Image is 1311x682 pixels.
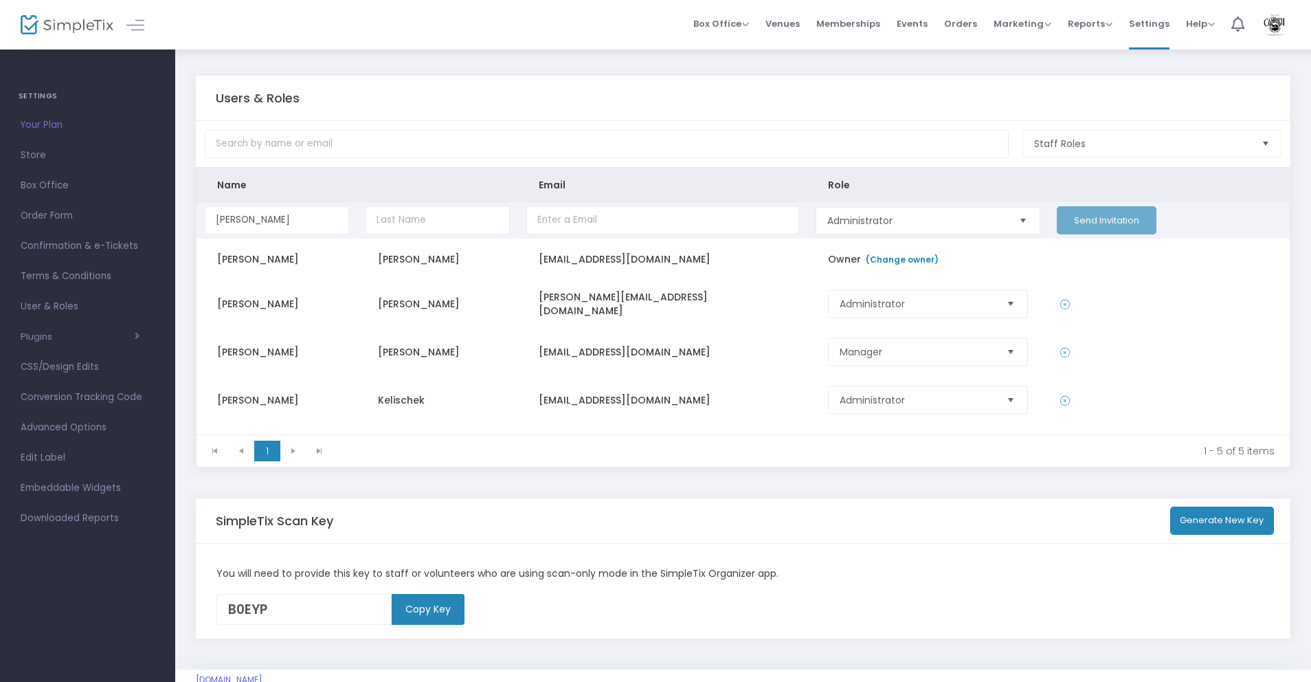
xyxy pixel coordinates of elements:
span: Marketing [994,17,1051,30]
input: Search by name or email [205,130,1009,158]
m-button: Copy Key [392,594,464,625]
span: Reports [1068,17,1112,30]
span: Embeddable Widgets [21,479,155,497]
span: Administrator [827,214,1006,228]
span: Staff Roles [1034,137,1251,151]
span: CSS/Design Edits [21,358,155,376]
span: Page 1 [254,441,280,461]
button: Select [1013,208,1033,234]
span: Your Plan [21,116,155,134]
td: [PERSON_NAME] [357,328,518,376]
td: [PERSON_NAME][EMAIL_ADDRESS][DOMAIN_NAME] [518,424,807,472]
span: Administrator [840,393,994,407]
button: Select [1001,291,1020,317]
button: Select [1001,339,1020,365]
input: Enter a Email [526,206,799,234]
td: [PERSON_NAME] [197,239,357,280]
span: User & Roles [21,298,155,316]
span: Manager [840,345,994,359]
h5: SimpleTix Scan Key [216,514,333,529]
td: Kelischek [357,376,518,424]
td: [PERSON_NAME] [197,376,357,424]
span: Edit Label [21,449,155,467]
button: Select [1256,131,1275,157]
td: [PERSON_NAME] [197,328,357,376]
button: Plugins [21,331,139,342]
span: Advanced Options [21,419,155,437]
td: [PERSON_NAME] [357,424,518,472]
td: [PERSON_NAME] [357,239,518,280]
span: Store [21,146,155,164]
span: Settings [1129,6,1169,41]
span: Terms & Conditions [21,267,155,285]
span: Downloaded Reports [21,509,155,527]
span: Memberships [816,6,880,41]
div: Data table [197,168,1290,434]
span: Box Office [21,177,155,195]
td: [EMAIL_ADDRESS][DOMAIN_NAME] [518,239,807,280]
button: Select [1001,387,1020,413]
button: Generate New Key [1170,507,1275,535]
span: Help [1186,17,1215,30]
h5: Users & Roles [216,91,300,106]
a: (Change owner) [864,254,939,265]
input: First Name [205,206,349,234]
div: You will need to provide this key to staff or volunteers who are using scan-only mode in the Simp... [210,566,1277,581]
span: Orders [944,6,977,41]
td: [PERSON_NAME] [357,280,518,328]
span: Box Office [693,17,749,30]
span: Venues [765,6,800,41]
td: [EMAIL_ADDRESS][DOMAIN_NAME] [518,328,807,376]
th: Role [807,168,1049,202]
th: Name [197,168,357,202]
span: Events [897,6,928,41]
span: Order Form [21,207,155,225]
span: Conversion Tracking Code [21,388,155,406]
kendo-pager-info: 1 - 5 of 5 items [342,444,1275,458]
td: [PERSON_NAME] [197,424,357,472]
th: Email [518,168,807,202]
span: Administrator [840,297,994,311]
span: Confirmation & e-Tickets [21,237,155,255]
td: [PERSON_NAME][EMAIL_ADDRESS][DOMAIN_NAME] [518,280,807,328]
td: [PERSON_NAME] [197,280,357,328]
td: [EMAIL_ADDRESS][DOMAIN_NAME] [518,376,807,424]
span: Owner [828,252,942,266]
input: Last Name [366,206,510,234]
h4: SETTINGS [19,82,157,110]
